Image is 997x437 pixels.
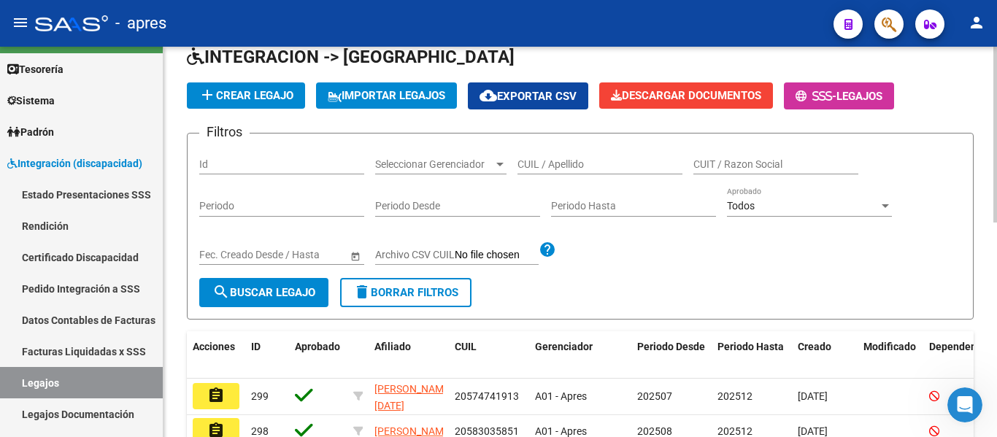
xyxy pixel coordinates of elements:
[23,325,34,337] button: Selector de emoji
[792,331,858,379] datatable-header-cell: Creado
[71,7,88,18] h1: Fin
[631,331,712,379] datatable-header-cell: Periodo Desde
[289,331,347,379] datatable-header-cell: Aprobado
[212,283,230,301] mat-icon: search
[347,248,363,263] button: Open calendar
[717,390,752,402] span: 202512
[375,249,455,260] span: Archivo CSV CUIL
[369,331,449,379] datatable-header-cell: Afiliado
[251,425,269,437] span: 298
[375,158,493,171] span: Seleccionar Gerenciador
[23,28,228,85] div: por lo que veo su descarga y tipo de archivo con el que descarga tiene que ver con el tipo de arc...
[12,19,239,93] div: por lo que veo su descarga y tipo de archivo con el que descarga tiene que ver con el tipo de arc...
[535,425,587,437] span: A01 - Apres
[199,122,250,142] h3: Filtros
[727,200,755,212] span: Todos
[637,341,705,352] span: Periodo Desde
[251,341,261,352] span: ID
[836,90,882,103] span: Legajos
[7,61,63,77] span: Tesorería
[455,425,519,437] span: 20583035851
[863,341,916,352] span: Modificado
[798,390,828,402] span: [DATE]
[328,89,445,102] span: IMPORTAR LEGAJOS
[374,425,453,437] span: [PERSON_NAME]
[199,249,245,261] input: Start date
[69,325,81,337] button: Adjuntar un archivo
[535,390,587,402] span: A01 - Apres
[295,341,340,352] span: Aprobado
[717,425,752,437] span: 202512
[796,90,836,103] span: -
[245,331,289,379] datatable-header-cell: ID
[858,331,923,379] datatable-header-cell: Modificado
[929,341,990,352] span: Dependencia
[611,89,761,102] span: Descargar Documentos
[374,383,453,411] span: [PERSON_NAME][DATE]
[599,82,773,109] button: Descargar Documentos
[455,341,477,352] span: CUIL
[71,18,226,33] p: El equipo también puede ayudar
[480,87,497,104] mat-icon: cloud_download
[637,425,672,437] span: 202508
[455,249,539,262] input: Archivo CSV CUIL
[23,104,228,133] div: Por ejemplo este cud se cargó en formato jpeg
[115,7,166,39] span: - apres
[539,241,556,258] mat-icon: help
[42,8,65,31] img: Profile image for Fin
[12,262,280,395] div: Soporte dice…
[717,341,784,352] span: Periodo Hasta
[374,341,411,352] span: Afiliado
[535,341,593,352] span: Gerenciador
[947,387,982,422] iframe: Intercom live chat
[12,19,280,95] div: Soporte dice…
[193,341,235,352] span: Acciones
[480,90,577,103] span: Exportar CSV
[798,425,828,437] span: [DATE]
[12,143,280,262] div: Soporte dice…
[12,14,29,31] mat-icon: menu
[46,325,58,337] button: Selector de gif
[798,341,831,352] span: Creado
[251,390,269,402] span: 299
[637,390,672,402] span: 202507
[468,82,588,109] button: Exportar CSV
[187,331,245,379] datatable-header-cell: Acciones
[316,82,457,109] button: IMPORTAR LEGAJOS
[712,331,792,379] datatable-header-cell: Periodo Hasta
[199,278,328,307] button: Buscar Legajo
[353,283,371,301] mat-icon: delete
[968,14,985,31] mat-icon: person
[199,89,293,102] span: Crear Legajo
[9,6,37,34] button: go back
[257,249,328,261] input: End date
[187,82,305,109] button: Crear Legajo
[7,155,142,171] span: Integración (discapacidad)
[199,86,216,104] mat-icon: add
[187,47,515,67] span: INTEGRACION -> [GEOGRAPHIC_DATA]
[12,96,280,143] div: Soporte dice…
[12,96,239,142] div: Por ejemplo este cud se cargó en formato jpeg
[250,320,274,343] button: Enviar un mensaje…
[784,82,894,109] button: -Legajos
[255,6,282,34] button: Inicio
[449,331,529,379] datatable-header-cell: CUIL
[207,387,225,404] mat-icon: assignment
[12,295,280,320] textarea: Escribe un mensaje...
[529,331,631,379] datatable-header-cell: Gerenciador
[353,286,458,299] span: Borrar Filtros
[340,278,471,307] button: Borrar Filtros
[455,390,519,402] span: 20574741913
[7,93,55,109] span: Sistema
[212,286,315,299] span: Buscar Legajo
[7,124,54,140] span: Padrón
